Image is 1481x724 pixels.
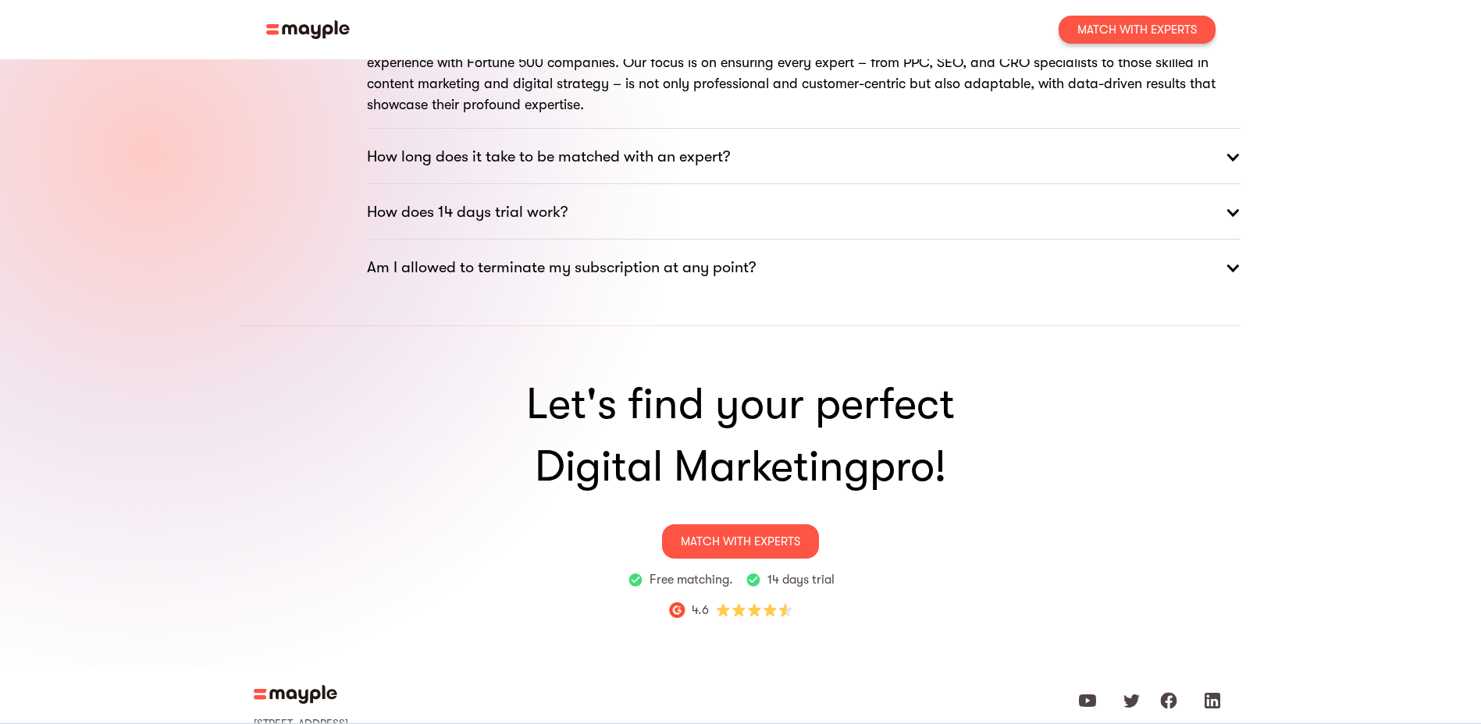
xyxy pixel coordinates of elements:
[367,144,730,169] strong: How long does it take to be matched with an expert?
[1072,685,1103,716] a: Mayple at Youtube
[1197,685,1228,716] a: Mayple at LinkedIn
[662,524,819,559] a: MATCH WITH ExpertS
[1153,685,1184,716] a: Mayple at Facebook
[254,685,337,704] img: Mayple Logo
[1078,691,1097,710] img: youtube logo
[1159,691,1178,710] img: facebook logo
[1077,22,1197,37] div: Match With Experts
[767,572,835,588] p: 14 days trial
[650,572,733,588] p: Free matching.
[367,129,1241,185] a: How long does it take to be matched with an expert?
[367,255,756,280] strong: Am I allowed to terminate my subscription at any point?
[535,442,870,492] span: Digital Marketing
[1203,691,1222,710] img: linkedIn
[367,200,568,225] strong: How does 14 days trial work?
[526,373,955,498] h3: Let's find your perfect pro!
[1122,691,1141,710] img: twitter logo
[367,240,1241,296] a: Am I allowed to terminate my subscription at any point?
[692,601,709,619] p: 4.6
[1116,685,1147,716] a: Mayple at Twitter
[367,184,1241,240] a: How does 14 days trial work?
[367,31,1241,115] p: Our network boasts over 1,000 rigorously vetted marketing experts, each with a track record of su...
